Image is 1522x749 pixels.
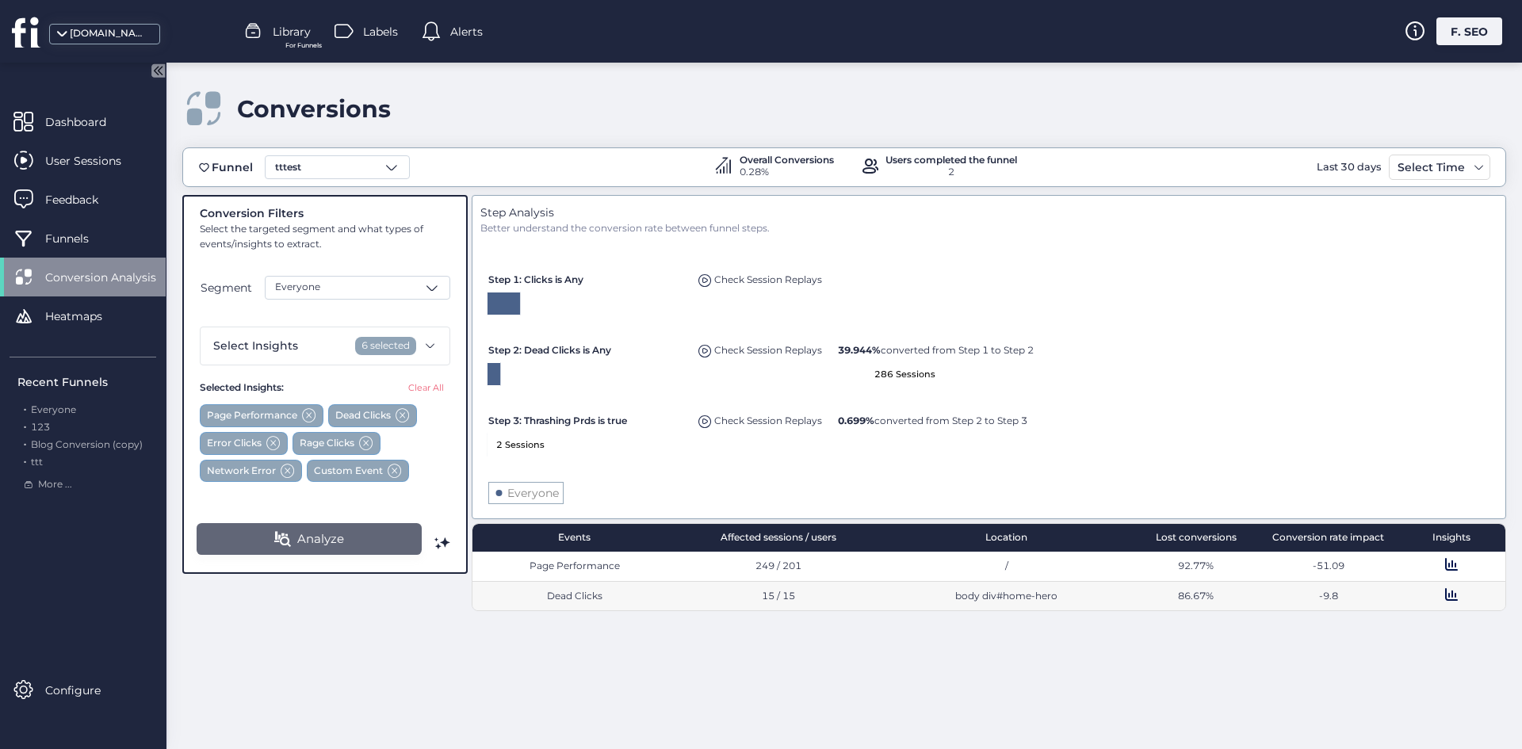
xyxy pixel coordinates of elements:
span: Funnels [45,230,113,247]
div: 92.77% [1139,559,1254,574]
div: 15 / 15 [683,589,874,604]
span: Labels [363,23,398,40]
div: Better understand the conversion rate between funnel steps. [480,221,1497,236]
span: Alerts [450,23,483,40]
span: Check Session Replays [714,415,822,426]
span: Conversion Analysis [45,269,180,286]
span: . [24,435,26,450]
span: Step 3: Thrashing Prds is true [488,415,627,426]
div: 249 / 201 [683,559,874,574]
div: [DOMAIN_NAME] [70,26,149,41]
div: Last 30 days [1313,155,1385,180]
span: Error Clicks [207,436,262,451]
span: Page Performance [207,408,297,423]
span: ttt [31,456,43,468]
div: Conversions [237,94,391,124]
span: Dead Clicks [335,408,391,423]
span: converted from Step 1 to Step 2 [838,344,1034,356]
span: tttest [275,160,301,175]
text: Everyone [507,486,559,500]
div: 0.28% [740,165,834,180]
div: 86.67% [1139,589,1254,604]
span: converted from Step 2 to Step 3 [838,415,1027,426]
div: Affected sessions / users [676,524,880,552]
span: Check Session Replays [714,344,822,356]
div: Select Time [1394,158,1469,177]
span: . [24,400,26,415]
div: Step 1: Clicks is Any [488,266,686,287]
span: Network Error [207,464,276,479]
span: 123 [31,421,50,433]
button: Clear All [402,378,450,398]
span: For Funnels [285,40,322,51]
div: Location [881,524,1133,552]
div: Conversion rate impact [1260,524,1397,552]
div: Step Analysis [480,204,1497,221]
span: 6 selected [355,337,416,355]
div: Users completed the funnel [885,155,1017,165]
div: Recent Funnels [17,373,156,391]
span: Segment [201,279,252,296]
div: Lost conversions [1133,524,1260,552]
text: 2 Sessions [496,439,545,450]
span: . [24,453,26,468]
div: Replays of user dropping [694,266,826,288]
span: Heatmaps [45,308,126,325]
span: Library [273,23,311,40]
span: Rage Clicks [300,436,354,451]
div: Events [472,524,676,552]
text: 286 Sessions [874,369,935,380]
div: Replays of user dropping [694,336,826,358]
span: Configure [45,682,124,699]
div: Step 2: Dead Clicks is Any [488,336,686,357]
button: Analyze [197,523,423,555]
div: Dead Clicks [479,589,670,604]
div: Replays of user dropping [694,407,826,429]
div: F. SEO [1436,17,1502,45]
span: . [24,418,26,433]
b: 0.699% [838,415,874,426]
div: 39.944% converted from Step 1 to Step 2 [834,336,1038,357]
text: 716 Sessions [1381,298,1442,309]
button: Segment [200,278,253,297]
div: body div#home-hero [887,589,1126,604]
span: Selected Insights: [200,380,284,396]
div: / [887,559,1126,574]
span: Custom Event [314,464,383,479]
b: 39.944% [838,344,881,356]
span: Dashboard [45,113,130,131]
span: Select Insights [213,337,298,354]
span: Funnel [212,159,253,176]
span: Everyone [275,280,320,295]
div: Page Performance [479,559,670,574]
div: Overall Conversions [740,155,834,165]
span: Feedback [45,191,122,208]
span: Step 2: Dead Clicks is Any [488,344,611,356]
div: -9.8 [1266,589,1390,604]
div: Step 3: Thrashing Prds is true [488,407,686,428]
div: Insights [1397,524,1505,552]
div: Conversion Filters [200,204,450,222]
span: User Sessions [45,152,145,170]
span: Step 1: Clicks is Any [488,273,583,285]
div: -51.09 [1266,559,1390,574]
span: Check Session Replays [714,273,822,285]
span: Blog Conversion (copy) [31,438,143,450]
span: Everyone [31,403,76,415]
div: 2 [885,165,1017,180]
div: Select the targeted segment and what types of events/insights to extract. [200,222,450,252]
div: 0.699% converted from Step 2 to Step 3 [834,407,1031,428]
span: More ... [38,477,72,492]
span: Analyze [297,529,344,548]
